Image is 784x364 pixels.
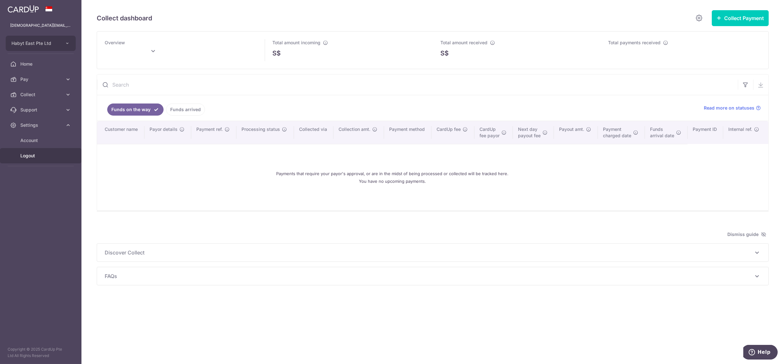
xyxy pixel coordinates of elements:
a: Funds on the way [107,103,164,116]
p: [DEMOGRAPHIC_DATA][EMAIL_ADDRESS][DOMAIN_NAME] [10,22,71,29]
th: Collected via [294,121,333,144]
span: Total amount incoming [273,40,321,45]
span: Help [14,4,27,10]
span: Read more on statuses [704,105,754,111]
span: S$ [440,48,449,58]
span: Payor details [150,126,178,132]
span: Payout amt. [559,126,584,132]
span: Collect [20,91,62,98]
span: Next day payout fee [518,126,541,139]
span: Habyt East Pte Ltd [11,40,59,46]
span: CardUp fee [437,126,461,132]
span: Overview [105,40,125,45]
th: Customer name [97,121,144,144]
a: Read more on statuses [704,105,761,111]
span: Payment ref. [196,126,223,132]
th: Payment ID [688,121,723,144]
span: FAQs [105,272,753,280]
p: FAQs [105,272,761,280]
span: Home [20,61,62,67]
button: Habyt East Pte Ltd [6,36,76,51]
span: Funds arrival date [650,126,674,139]
span: Internal ref. [728,126,752,132]
span: S$ [273,48,281,58]
span: Payment charged date [603,126,631,139]
span: Settings [20,122,62,128]
h5: Collect dashboard [97,13,152,23]
span: Total amount received [440,40,487,45]
span: Pay [20,76,62,82]
th: Payment method [384,121,431,144]
iframe: Opens a widget where you can find more information [743,345,778,361]
button: Collect Payment [712,10,769,26]
span: Support [20,107,62,113]
span: Logout [20,153,62,159]
input: Search [97,75,738,95]
img: CardUp [8,5,39,13]
div: Payments that require your payor's approval, or are in the midst of being processed or collected ... [105,149,680,205]
span: Processing status [241,126,280,132]
span: Total payments received [608,40,661,45]
span: Discover Collect [105,249,753,256]
span: Dismiss guide [727,231,766,238]
p: Discover Collect [105,249,761,256]
span: Account [20,137,62,144]
span: CardUp fee payor [479,126,500,139]
a: Funds arrived [166,103,205,116]
span: Collection amt. [339,126,370,132]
